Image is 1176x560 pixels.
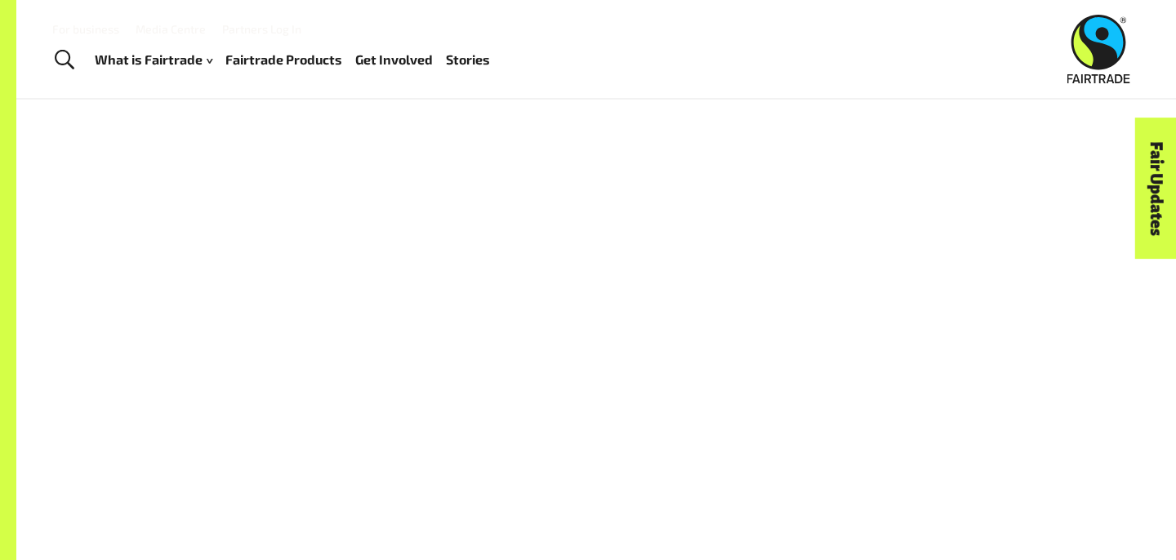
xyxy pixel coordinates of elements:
a: Partners Log In [222,22,301,36]
a: Fairtrade Products [225,48,342,72]
a: Get Involved [355,48,433,72]
a: For business [52,22,119,36]
img: Fairtrade Australia New Zealand logo [1067,15,1130,83]
a: Toggle Search [44,40,84,81]
a: Stories [446,48,490,72]
a: What is Fairtrade [95,48,212,72]
a: Media Centre [136,22,206,36]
